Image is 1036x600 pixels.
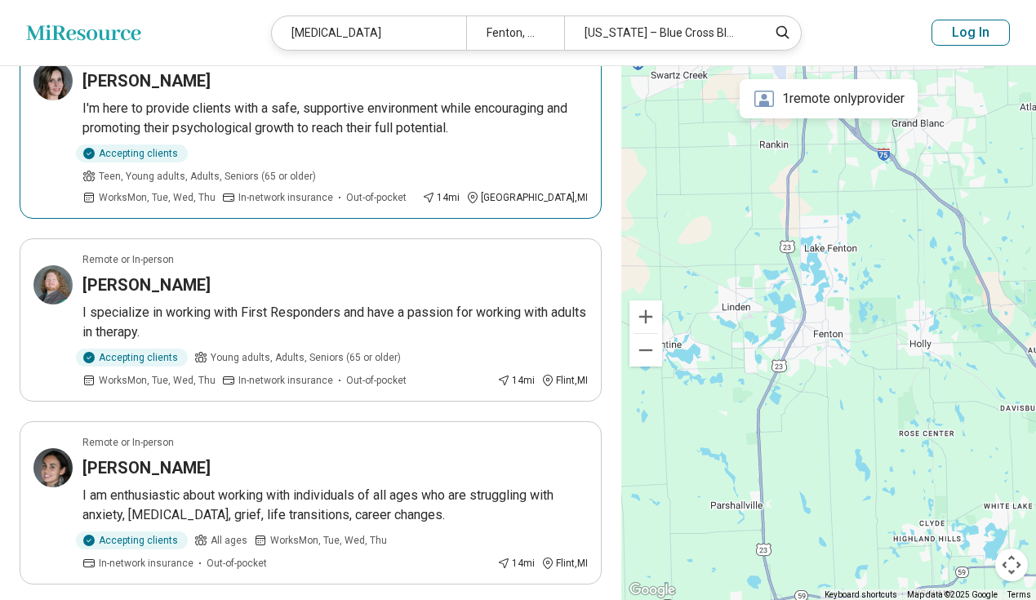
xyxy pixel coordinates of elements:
div: 14 mi [422,190,460,205]
h3: [PERSON_NAME] [82,456,211,479]
span: Teen, Young adults, Adults, Seniors (65 or older) [99,169,316,184]
p: Remote or In-person [82,252,174,267]
p: I specialize in working with First Responders and have a passion for working with adults in therapy. [82,303,588,342]
div: Accepting clients [76,531,188,549]
p: I am enthusiastic about working with individuals of all ages who are struggling with anxiety, [ME... [82,486,588,525]
span: In-network insurance [238,190,333,205]
span: Out-of-pocket [207,556,267,571]
div: 14 mi [497,373,535,388]
button: Zoom in [629,300,662,333]
span: In-network insurance [99,556,193,571]
span: Works Mon, Tue, Wed, Thu [99,190,216,205]
div: Flint , MI [541,373,588,388]
div: Accepting clients [76,349,188,367]
span: Map data ©2025 Google [907,590,998,599]
span: Out-of-pocket [346,190,407,205]
div: 1 remote only provider [740,79,918,118]
button: Map camera controls [995,549,1028,581]
span: Works Mon, Tue, Wed, Thu [270,533,387,548]
button: Zoom out [629,334,662,367]
span: Out-of-pocket [346,373,407,388]
span: Young adults, Adults, Seniors (65 or older) [211,350,401,365]
p: Remote or In-person [82,435,174,450]
p: I'm here to provide clients with a safe, supportive environment while encouraging and promoting t... [82,99,588,138]
div: 14 mi [497,556,535,571]
div: [GEOGRAPHIC_DATA] , MI [466,190,588,205]
h3: [PERSON_NAME] [82,69,211,92]
span: All ages [211,533,247,548]
a: Terms (opens in new tab) [1007,590,1031,599]
span: Works Mon, Tue, Wed, Thu [99,373,216,388]
h3: [PERSON_NAME] [82,273,211,296]
button: Log In [932,20,1010,46]
div: Accepting clients [76,144,188,162]
div: [US_STATE] – Blue Cross Blue Shield [564,16,758,50]
div: [MEDICAL_DATA] [272,16,466,50]
div: Flint , MI [541,556,588,571]
div: Fenton, MI 48430 [466,16,563,50]
span: In-network insurance [238,373,333,388]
